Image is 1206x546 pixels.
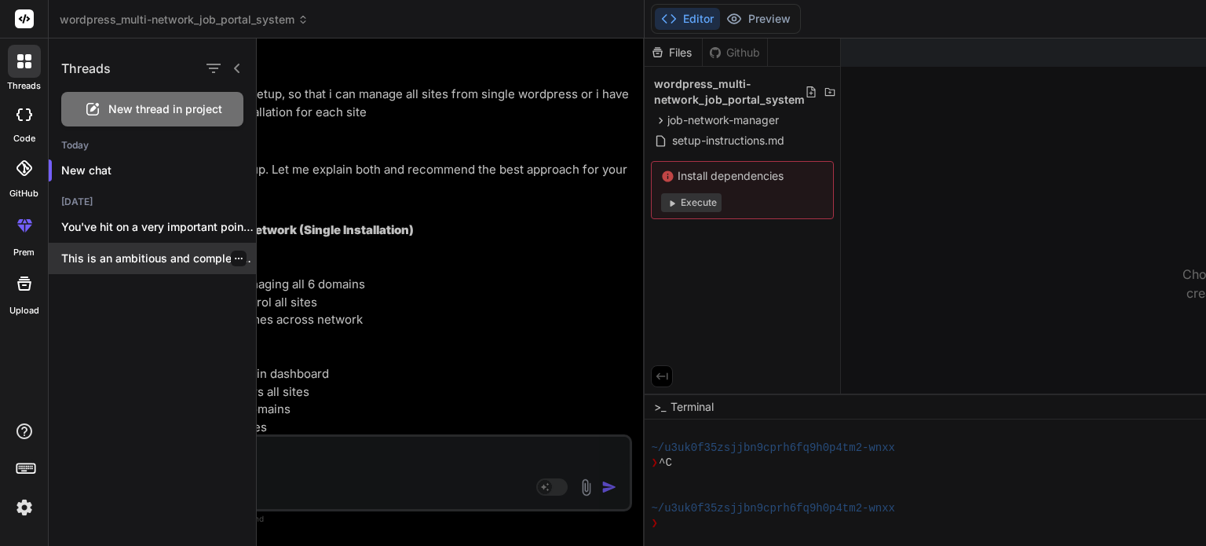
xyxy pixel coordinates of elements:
[61,163,256,178] p: New chat
[61,59,111,78] h1: Threads
[108,101,222,117] span: New thread in project
[11,494,38,521] img: settings
[13,132,35,145] label: code
[13,246,35,259] label: prem
[49,196,256,208] h2: [DATE]
[60,12,309,27] span: wordpress_multi-network_job_portal_system
[49,139,256,152] h2: Today
[655,8,720,30] button: Editor
[7,79,41,93] label: threads
[61,219,256,235] p: You've hit on a very important point...
[720,8,797,30] button: Preview
[9,304,39,317] label: Upload
[9,187,38,200] label: GitHub
[61,251,256,266] p: This is an ambitious and complex project,...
